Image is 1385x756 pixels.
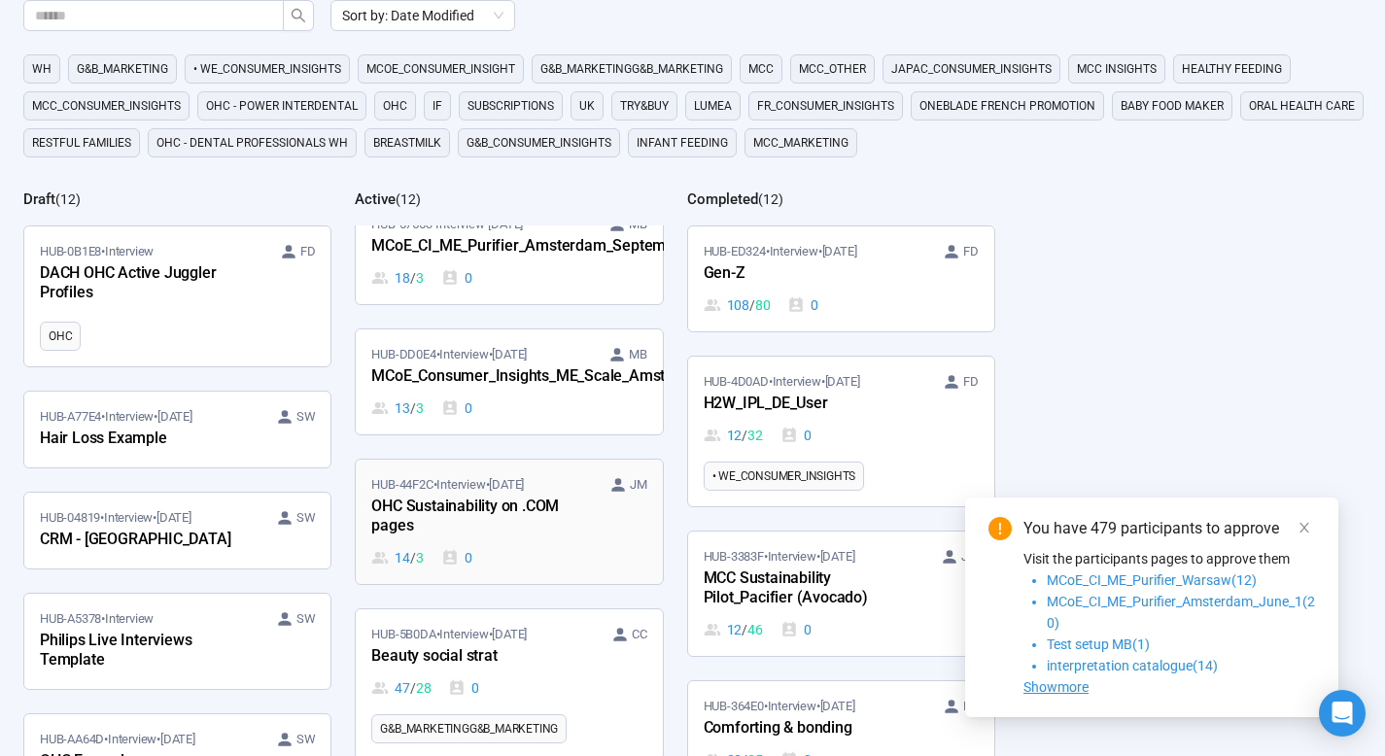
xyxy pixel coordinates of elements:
span: G&B_MARKETING [77,59,168,79]
span: HUB-AA64D • Interview • [40,730,195,749]
span: SW [296,609,316,629]
span: Infant Feeding [637,133,728,153]
div: You have 479 participants to approve [1023,517,1315,540]
span: MCoE_Consumer_Insight [366,59,515,79]
div: 0 [780,425,812,446]
span: close [1298,521,1311,534]
span: UK [579,96,595,116]
div: Comforting & bonding [704,716,918,741]
h2: Completed [687,190,758,208]
a: HUB-44F2C•Interview•[DATE] JMOHC Sustainability on .COM pages14 / 30 [356,460,662,584]
span: HUB-A77E4 • Interview • [40,407,192,427]
span: MCoE_CI_ME_Purifier_Warsaw(12) [1047,572,1257,588]
time: [DATE] [822,244,857,258]
span: MB [629,345,647,364]
span: MCC_MARKETING [753,133,848,153]
span: • WE_CONSUMER_INSIGHTS [712,466,856,486]
div: OHC Sustainability on .COM pages [371,495,585,539]
div: 0 [780,619,812,640]
time: [DATE] [492,347,527,361]
div: DACH OHC Active Juggler Profiles [40,261,254,306]
span: / [742,619,747,640]
span: WH [32,59,52,79]
div: 18 [371,267,423,289]
div: 0 [441,547,472,568]
span: Restful Families [32,133,131,153]
h2: Draft [23,190,55,208]
div: MCoE_Consumer_Insights_ME_Scale_Amsterdam_September [371,364,585,390]
time: [DATE] [820,549,855,564]
div: Beauty social strat [371,644,585,670]
span: HUB-A5378 • Interview [40,609,154,629]
span: SW [296,407,316,427]
span: ( 12 ) [55,191,81,207]
span: OHC - Power Interdental [206,96,358,116]
span: FD [963,242,979,261]
span: / [410,547,416,568]
span: 32 [747,425,763,446]
span: interpretation catalogue(14) [1047,658,1218,673]
span: Breastmilk [373,133,441,153]
a: HUB-DD0E4•Interview•[DATE] MBMCoE_Consumer_Insights_ME_Scale_Amsterdam_September13 / 30 [356,329,662,434]
span: SW [296,508,316,528]
time: [DATE] [156,510,191,525]
span: HUB-5B0DA • Interview • [371,625,527,644]
span: / [742,425,747,446]
span: search [291,8,306,23]
span: Lumea [694,96,732,116]
span: HUB-44F2C • Interview • [371,475,524,495]
a: HUB-67563•Interview•[DATE] MBMCoE_CI_ME_Purifier_Amsterdam_September18 / 30 [356,199,662,304]
div: 108 [704,294,771,316]
span: / [410,267,416,289]
span: HUB-ED324 • Interview • [704,242,857,261]
span: 46 [747,619,763,640]
div: Philips Live Interviews Template [40,629,254,673]
div: Gen-Z [704,261,918,287]
div: 0 [441,397,472,419]
div: H2W_IPL_DE_User [704,392,918,417]
div: 0 [448,677,479,699]
span: Baby food maker [1121,96,1224,116]
a: HUB-0B1E8•Interview FDDACH OHC Active Juggler ProfilesOHC [24,226,330,366]
span: HUB-4D0AD • Interview • [704,372,860,392]
time: [DATE] [489,477,524,492]
span: 3 [416,267,424,289]
span: Subscriptions [467,96,554,116]
span: MCC_CONSUMER_INSIGHTS [32,96,181,116]
time: [DATE] [825,374,860,389]
span: FD [963,372,979,392]
div: Hair Loss Example [40,427,254,452]
time: [DATE] [820,699,855,713]
p: Visit the participants pages to approve them [1023,548,1315,569]
span: OneBlade French Promotion [919,96,1095,116]
span: CC [632,625,647,644]
time: [DATE] [160,732,195,746]
div: MCC Sustainability Pilot_Pacifier (Avocado) [704,567,918,611]
div: MCoE_CI_ME_Purifier_Amsterdam_September [371,234,585,259]
div: 14 [371,547,423,568]
span: / [410,677,416,699]
span: HUB-3383F • Interview • [704,547,855,567]
div: 0 [787,294,818,316]
span: Sort by: Date Modified [342,1,503,30]
div: Open Intercom Messenger [1319,690,1366,737]
span: JAPAC_CONSUMER_INSIGHTS [891,59,1052,79]
span: MCC Insights [1077,59,1157,79]
div: 13 [371,397,423,419]
span: HUB-0B1E8 • Interview [40,242,154,261]
a: HUB-4D0AD•Interview•[DATE] FDH2W_IPL_DE_User12 / 320• WE_CONSUMER_INSIGHTS [688,357,994,506]
span: OHC - DENTAL PROFESSIONALS WH [156,133,348,153]
span: SW [296,730,316,749]
a: HUB-A5378•Interview SWPhilips Live Interviews Template [24,594,330,689]
span: HUB-04819 • Interview • [40,508,191,528]
span: MCC [748,59,774,79]
span: JM [961,547,979,567]
span: FD [300,242,316,261]
a: HUB-3383F•Interview•[DATE] JMMCC Sustainability Pilot_Pacifier (Avocado)12 / 460 [688,532,994,656]
span: MCC_other [799,59,866,79]
span: HUB-364E0 • Interview • [704,697,855,716]
div: 12 [704,619,763,640]
span: Healthy feeding [1182,59,1282,79]
span: JM [630,475,647,495]
span: MCoE_CI_ME_Purifier_Amsterdam_June_1(20) [1047,594,1315,631]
